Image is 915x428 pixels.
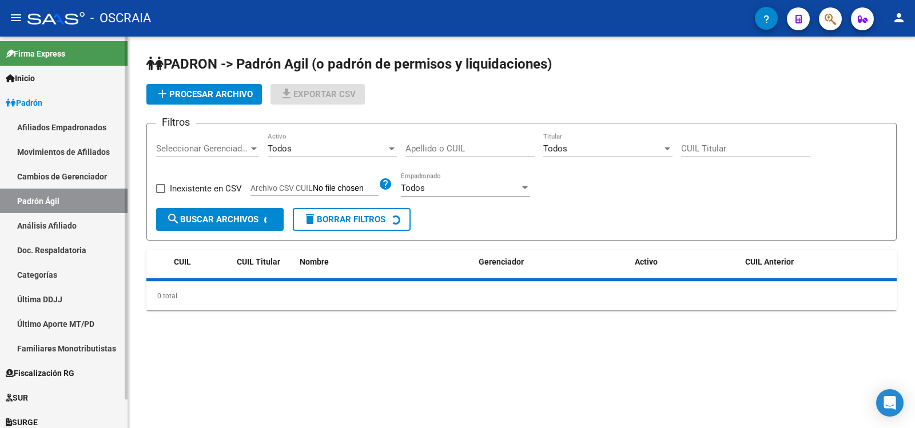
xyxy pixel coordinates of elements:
mat-icon: delete [303,212,317,226]
span: Activo [635,257,658,266]
h3: Filtros [156,114,196,130]
datatable-header-cell: CUIL [169,250,232,274]
datatable-header-cell: Activo [630,250,741,274]
span: Firma Express [6,47,65,60]
span: Inexistente en CSV [170,182,242,195]
span: Borrar Filtros [303,214,385,225]
button: Buscar Archivos [156,208,284,231]
span: Archivo CSV CUIL [250,183,313,193]
span: Todos [543,143,567,154]
button: Procesar archivo [146,84,262,105]
mat-icon: file_download [280,87,293,101]
span: Padrón [6,97,42,109]
span: Exportar CSV [280,89,356,99]
div: 0 total [146,282,897,310]
span: Fiscalización RG [6,367,74,379]
span: Seleccionar Gerenciador [156,143,249,154]
datatable-header-cell: CUIL Anterior [741,250,897,274]
span: Todos [401,183,425,193]
mat-icon: add [156,87,169,101]
datatable-header-cell: Gerenciador [474,250,630,274]
span: Gerenciador [479,257,524,266]
span: Procesar archivo [156,89,253,99]
datatable-header-cell: Nombre [295,250,474,274]
span: Buscar Archivos [166,214,258,225]
span: CUIL Anterior [745,257,794,266]
button: Borrar Filtros [293,208,411,231]
span: CUIL [174,257,191,266]
span: Inicio [6,72,35,85]
mat-icon: search [166,212,180,226]
span: - OSCRAIA [90,6,151,31]
input: Archivo CSV CUIL [313,183,379,194]
span: Todos [268,143,292,154]
mat-icon: menu [9,11,23,25]
mat-icon: person [892,11,906,25]
button: Exportar CSV [270,84,365,105]
div: Open Intercom Messenger [876,389,904,417]
mat-icon: help [379,177,392,191]
span: Nombre [300,257,329,266]
span: PADRON -> Padrón Agil (o padrón de permisos y liquidaciones) [146,56,552,72]
span: CUIL Titular [237,257,280,266]
datatable-header-cell: CUIL Titular [232,250,295,274]
span: SUR [6,391,28,404]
